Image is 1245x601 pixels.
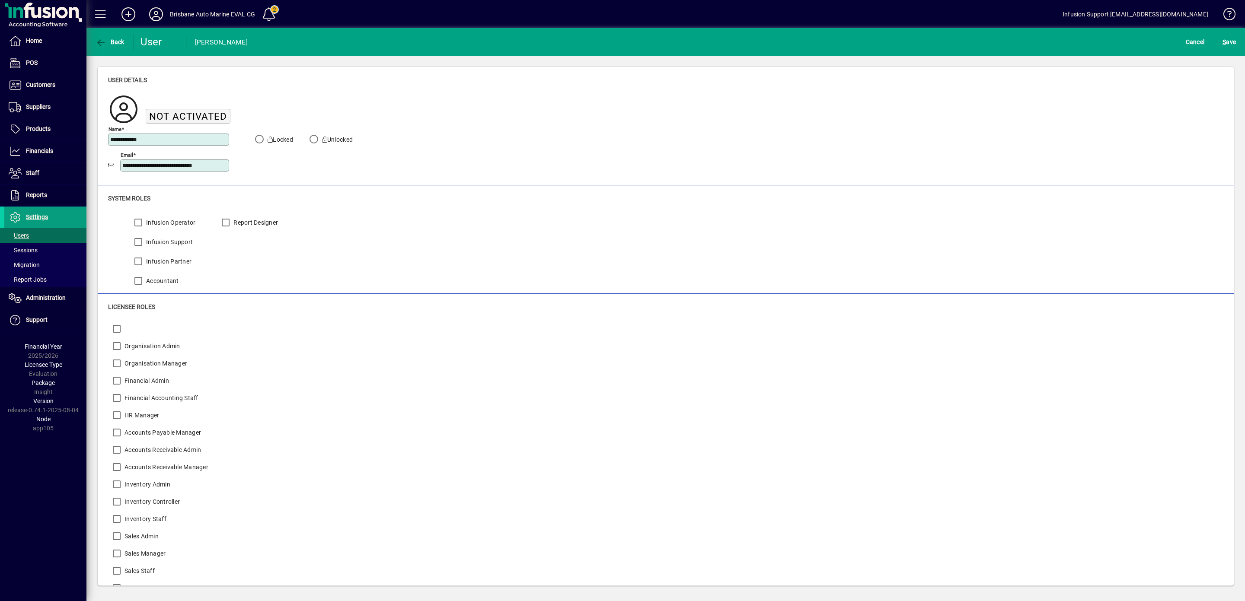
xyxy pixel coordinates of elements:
a: Products [4,118,86,140]
a: Migration [4,258,86,272]
label: HR Manager [123,411,160,420]
span: Licensee roles [108,303,155,310]
a: Sessions [4,243,86,258]
label: Accountant [144,277,179,285]
button: Cancel [1184,34,1207,50]
a: Support [4,309,86,331]
span: Licensee Type [25,361,62,368]
span: Staff [26,169,39,176]
mat-label: Name [109,126,121,132]
label: Financial Accounting Staff [123,394,198,402]
a: Suppliers [4,96,86,118]
span: Support [26,316,48,323]
label: Organisation Manager [123,359,187,368]
label: Infusion Partner [144,257,192,266]
button: Back [93,34,127,50]
span: Reports [26,191,47,198]
div: User [140,35,177,49]
span: Back [96,38,124,45]
span: Financials [26,147,53,154]
span: Home [26,37,42,44]
label: Inventory Controller [123,497,180,506]
label: Report Designer [232,218,278,227]
span: S [1223,38,1226,45]
span: Financial Year [25,343,62,350]
span: Package [32,379,55,386]
span: User details [108,76,147,83]
a: Users [4,228,86,243]
button: Add [115,6,142,22]
label: Accounts Receivable Manager [123,463,208,471]
mat-label: Email [121,152,133,158]
button: Save [1220,34,1238,50]
label: Financial Admin [123,376,169,385]
label: Organisation Admin [123,342,180,350]
div: Infusion Support [EMAIL_ADDRESS][DOMAIN_NAME] [1063,7,1208,21]
label: Sales Staff [123,566,155,575]
label: Sales Admin [123,532,159,541]
span: Settings [26,213,48,220]
button: Profile [142,6,170,22]
span: System roles [108,195,150,202]
label: Inventory Staff [123,515,166,523]
label: Inventory Admin [123,480,170,489]
span: ave [1223,35,1236,49]
a: POS [4,52,86,74]
label: Infusion Operator [144,218,195,227]
label: Infusion Support [144,238,193,246]
a: Administration [4,287,86,309]
div: [PERSON_NAME] [195,35,248,49]
a: Report Jobs [4,272,86,287]
span: Customers [26,81,55,88]
label: Locked [266,135,293,144]
label: Unlocked [320,135,353,144]
span: POS [26,59,38,66]
span: Cancel [1186,35,1205,49]
span: Migration [9,261,40,268]
span: Not activated [149,111,227,122]
span: Products [26,125,51,132]
label: Accounts Receivable Admin [123,445,201,454]
label: Accounts Payable Manager [123,428,201,437]
a: Staff [4,162,86,184]
span: Node [36,416,51,423]
a: Reports [4,184,86,206]
label: POS Admin [123,584,156,592]
app-page-header-button: Back [86,34,134,50]
a: Financials [4,140,86,162]
div: Brisbane Auto Marine EVAL CG [170,7,255,21]
a: Knowledge Base [1217,2,1234,30]
span: Administration [26,294,66,301]
label: Sales Manager [123,549,166,558]
a: Home [4,30,86,52]
span: Users [9,232,29,239]
a: Customers [4,74,86,96]
span: Sessions [9,247,38,254]
span: Suppliers [26,103,51,110]
span: Version [33,397,54,404]
span: Report Jobs [9,276,47,283]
